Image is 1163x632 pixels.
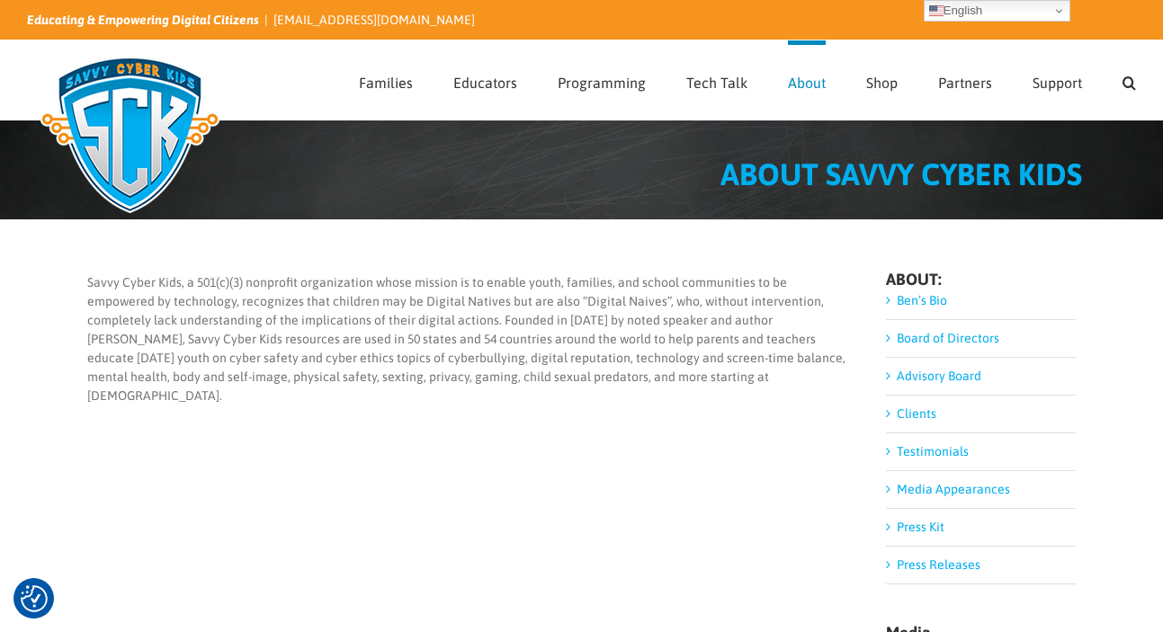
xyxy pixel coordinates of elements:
nav: Main Menu [359,40,1136,120]
a: Clients [897,406,936,421]
a: Support [1033,40,1082,120]
a: Programming [558,40,646,120]
a: Tech Talk [686,40,747,120]
span: Families [359,76,413,90]
a: Testimonials [897,444,969,458]
a: Press Kit [897,520,944,534]
a: Press Releases [897,557,980,572]
span: Shop [866,76,898,90]
a: Educators [453,40,517,120]
a: Shop [866,40,898,120]
button: Consent Preferences [21,585,48,612]
span: Partners [938,76,992,90]
span: Programming [558,76,646,90]
img: Savvy Cyber Kids Logo [27,45,233,225]
i: Educating & Empowering Digital Citizens [27,13,259,27]
a: Ben’s Bio [897,293,947,307]
img: Revisit consent button [21,585,48,612]
a: Partners [938,40,992,120]
span: Support [1033,76,1082,90]
a: Advisory Board [897,369,981,383]
a: Media Appearances [897,482,1010,496]
span: ABOUT SAVVY CYBER KIDS [720,156,1082,191]
span: Tech Talk [686,76,747,90]
a: About [788,40,826,120]
p: Savvy Cyber Kids, a 501(c)(3) nonprofit organization whose mission is to enable youth, families, ... [87,273,847,405]
a: Families [359,40,413,120]
img: en [929,4,944,18]
span: About [788,76,826,90]
span: Educators [453,76,517,90]
a: Board of Directors [897,331,999,345]
a: [EMAIL_ADDRESS][DOMAIN_NAME] [273,13,475,27]
h4: ABOUT: [886,271,1076,288]
a: Search [1123,40,1136,120]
